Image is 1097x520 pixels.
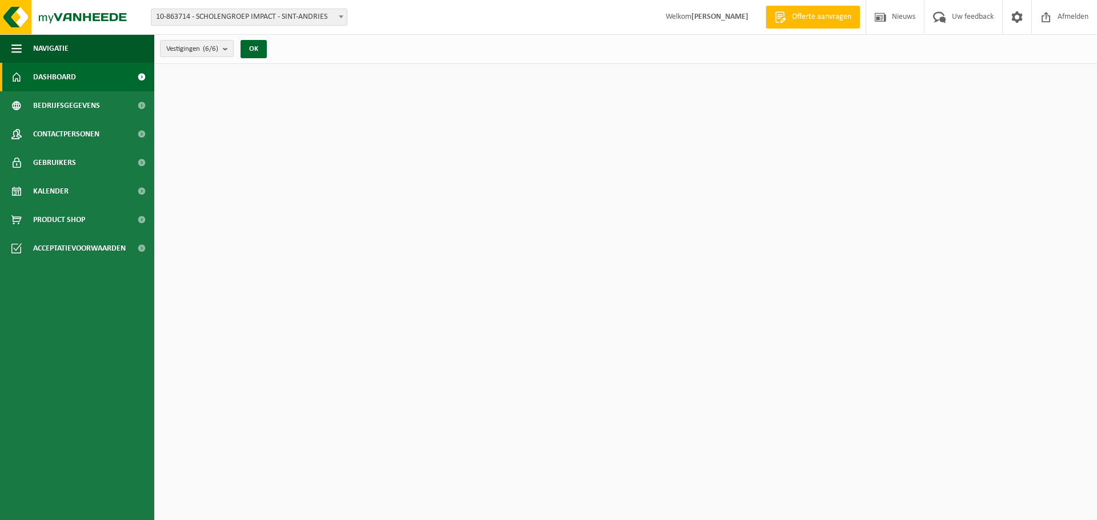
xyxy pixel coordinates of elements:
span: 10-863714 - SCHOLENGROEP IMPACT - SINT-ANDRIES [151,9,347,25]
a: Offerte aanvragen [766,6,860,29]
span: Acceptatievoorwaarden [33,234,126,263]
span: Kalender [33,177,69,205]
span: Bedrijfsgegevens [33,91,100,120]
span: Navigatie [33,34,69,63]
span: Vestigingen [166,41,218,58]
span: Offerte aanvragen [789,11,854,23]
span: Contactpersonen [33,120,99,148]
strong: [PERSON_NAME] [691,13,748,21]
span: Product Shop [33,205,85,234]
span: 10-863714 - SCHOLENGROEP IMPACT - SINT-ANDRIES [151,9,347,26]
span: Dashboard [33,63,76,91]
count: (6/6) [203,45,218,53]
button: Vestigingen(6/6) [160,40,234,57]
span: Gebruikers [33,148,76,177]
button: OK [241,40,267,58]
